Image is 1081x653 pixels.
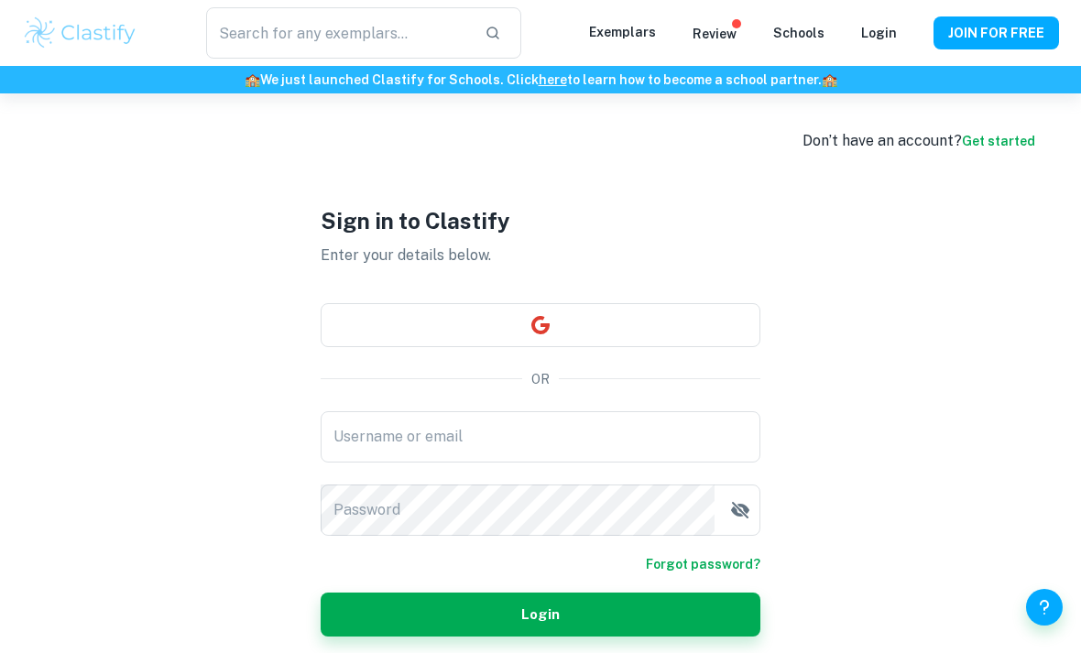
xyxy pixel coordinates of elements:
[822,72,837,87] span: 🏫
[22,15,138,51] img: Clastify logo
[962,134,1035,148] a: Get started
[693,24,737,44] p: Review
[934,16,1059,49] button: JOIN FOR FREE
[803,130,1035,152] div: Don’t have an account?
[321,593,760,637] button: Login
[773,26,824,40] a: Schools
[321,204,760,237] h1: Sign in to Clastify
[531,369,550,389] p: OR
[245,72,260,87] span: 🏫
[206,7,470,59] input: Search for any exemplars...
[861,26,897,40] a: Login
[646,554,760,574] a: Forgot password?
[321,245,760,267] p: Enter your details below.
[589,22,656,42] p: Exemplars
[4,70,1077,90] h6: We just launched Clastify for Schools. Click to learn how to become a school partner.
[539,72,567,87] a: here
[1026,589,1063,626] button: Help and Feedback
